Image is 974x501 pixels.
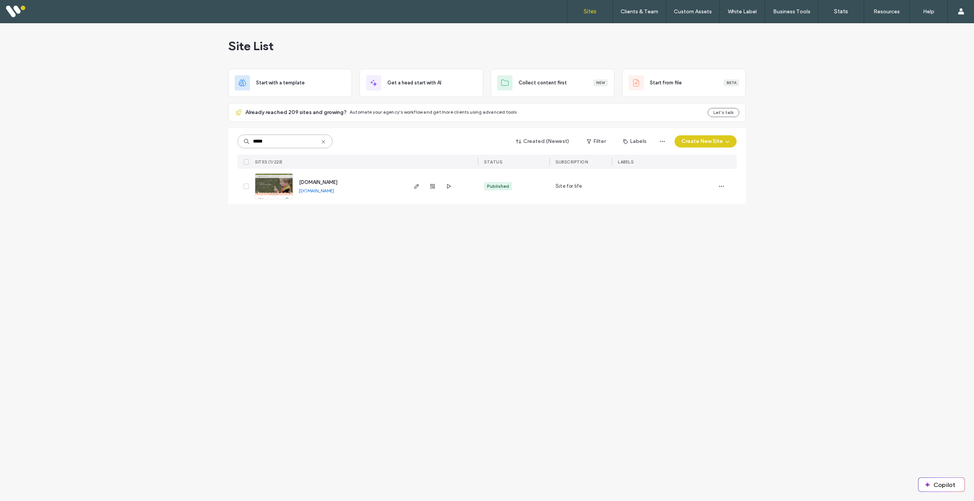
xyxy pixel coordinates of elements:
[555,182,582,190] span: Site for life
[299,188,334,193] a: [DOMAIN_NAME]
[584,8,597,15] label: Sites
[491,69,614,97] div: Collect content firstNew
[618,159,633,165] span: LABELS
[228,69,352,97] div: Start with a template
[509,135,576,147] button: Created (Newest)
[299,179,337,185] a: [DOMAIN_NAME]
[674,8,712,15] label: Custom Assets
[350,109,517,115] span: Automate your agency's workflow and get more clients using advanced tools
[724,79,739,86] div: Beta
[487,183,509,190] div: Published
[650,79,682,87] span: Start from file
[675,135,737,147] button: Create New Site
[228,38,274,54] span: Site List
[255,159,283,165] span: SITES (1/223)
[519,79,567,87] span: Collect content first
[387,79,441,87] span: Get a head start with AI
[360,69,483,97] div: Get a head start with AI
[256,79,305,87] span: Start with a template
[622,69,746,97] div: Start from fileBeta
[834,8,848,15] label: Stats
[874,8,900,15] label: Resources
[773,8,810,15] label: Business Tools
[923,8,934,15] label: Help
[621,8,658,15] label: Clients & Team
[555,159,588,165] span: SUBSCRIPTION
[484,159,502,165] span: STATUS
[593,79,608,86] div: New
[616,135,653,147] button: Labels
[708,108,739,117] button: Let's talk
[245,109,347,116] span: Already reached 209 sites and growing?
[18,5,33,12] span: Help
[728,8,757,15] label: White Label
[579,135,613,147] button: Filter
[918,478,964,491] button: Copilot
